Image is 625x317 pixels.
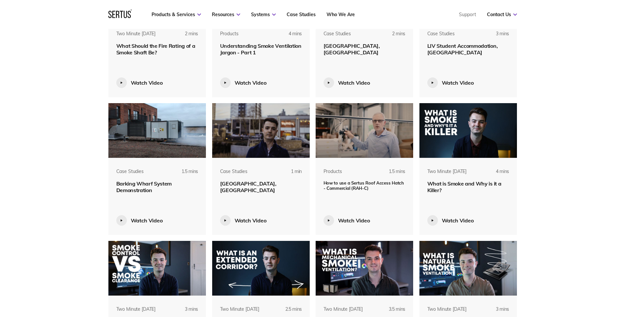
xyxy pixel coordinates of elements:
div: Two Minute [DATE] [220,306,260,313]
span: What is Smoke and Why is it a Killer? [427,180,501,193]
div: Products [220,31,239,37]
div: Two Minute [DATE] [324,306,363,313]
div: Products [324,168,342,175]
a: Products & Services [152,12,201,17]
div: Watch Video [338,79,370,86]
a: Who We Are [327,12,355,17]
div: Watch Video [442,79,474,86]
a: Resources [212,12,240,17]
div: Watch Video [442,217,474,224]
div: Two Minute [DATE] [116,306,156,313]
span: Barking Wharf System Demonstration [116,180,172,193]
a: Support [459,12,476,17]
div: Two Minute [DATE] [427,168,467,175]
div: 1.5 mins [378,168,405,180]
div: Case Studies [324,31,351,37]
span: What Should the Fire Rating of a Smoke Shaft Be? [116,43,195,56]
span: LIV Student Accommodation, [GEOGRAPHIC_DATA] [427,43,498,56]
a: Contact Us [487,12,517,17]
span: Understanding Smoke Ventilation Jargon - Part 1 [220,43,301,56]
div: Two Minute [DATE] [116,31,156,37]
div: 3 mins [482,31,509,43]
a: Systems [251,12,276,17]
div: 1 min [274,168,302,180]
div: Watch Video [338,217,370,224]
div: Two Minute [DATE] [427,306,467,313]
div: Watch Video [235,217,267,224]
span: [GEOGRAPHIC_DATA], [GEOGRAPHIC_DATA] [324,43,380,56]
div: 2 mins [171,31,198,43]
span: How to use a Sertus Roof Access Hatch - Commercial (RAH-C) [324,180,404,191]
div: Case Studies [116,168,144,175]
a: Case Studies [287,12,316,17]
div: Watch Video [235,79,267,86]
div: 2 mins [378,31,405,43]
div: 4 mins [274,31,302,43]
div: Watch Video [131,217,163,224]
div: Case Studies [427,31,455,37]
div: 4 mins [482,168,509,180]
span: [GEOGRAPHIC_DATA], [GEOGRAPHIC_DATA] [220,180,276,193]
iframe: Chat Widget [506,241,625,317]
div: Case Studies [220,168,247,175]
div: Watch Video [131,79,163,86]
div: 1.5 mins [171,168,198,180]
